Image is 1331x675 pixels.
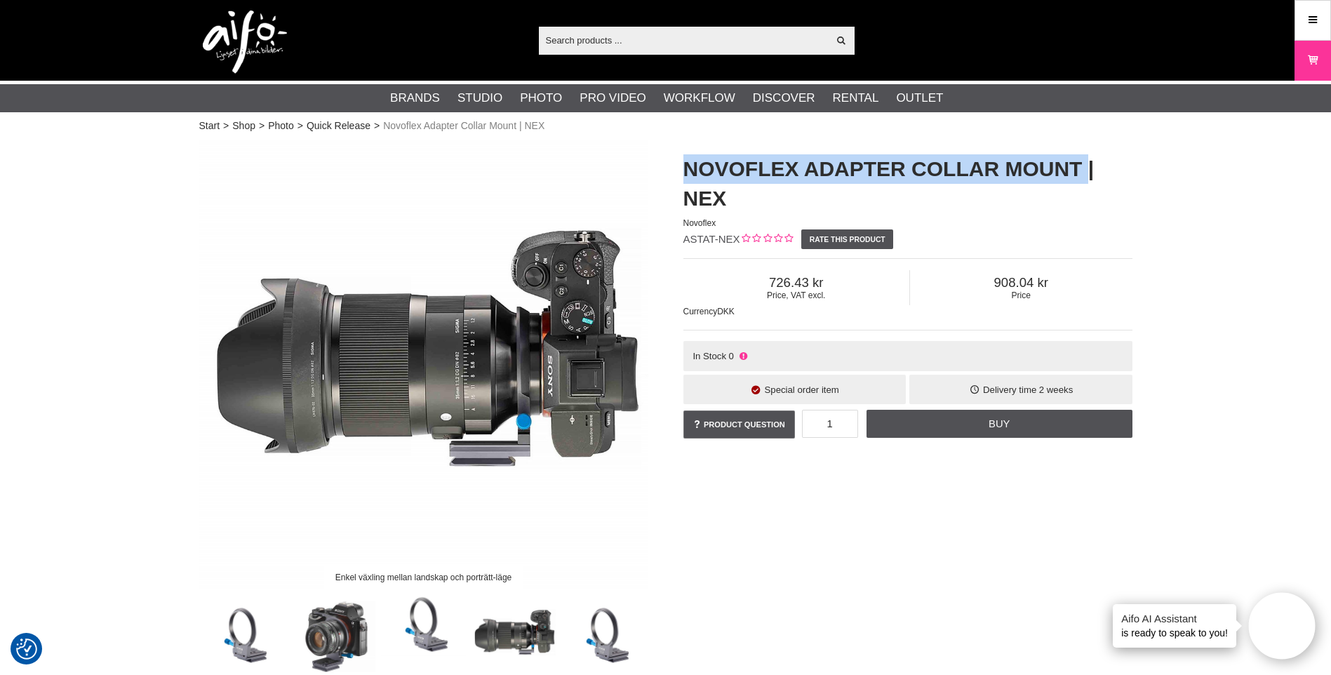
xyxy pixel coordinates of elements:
[199,119,220,133] a: Start
[381,593,466,656] img: Kompatibel med Arca snabbfäste
[1039,385,1073,395] span: 2 weeks
[390,89,440,107] a: Brands
[896,89,943,107] a: Outlet
[323,565,523,589] div: Enkel växling mellan landskap och porträtt-läge
[268,119,294,133] a: Photo
[801,229,893,249] a: Rate this product
[520,89,562,107] a: Photo
[683,154,1132,213] h1: Novoflex Adapter Collar Mount | NEX
[1121,611,1228,626] h4: Aifo AI Assistant
[580,89,646,107] a: Pro Video
[753,89,815,107] a: Discover
[729,351,734,361] span: 0
[765,385,839,395] span: Special order item
[374,119,380,133] span: >
[232,119,255,133] a: Shop
[16,639,37,660] img: Revisit consent button
[740,232,793,247] div: Customer rating: 0
[199,140,648,589] img: Novoflex Adapter Collar Mount | NEX
[833,89,879,107] a: Rental
[383,119,544,133] span: Novoflex Adapter Collar Mount | NEX
[259,119,265,133] span: >
[910,275,1132,290] span: 908.04
[297,119,303,133] span: >
[199,140,648,589] a: Enkel växling mellan landskap och porträtt-läge
[307,119,370,133] a: Quick Release
[867,410,1132,438] a: Buy
[683,307,718,316] span: Currency
[664,89,735,107] a: Workflow
[683,290,909,300] span: Price, VAT excl.
[983,385,1036,395] span: Delivery time
[683,275,909,290] span: 726.43
[457,89,502,107] a: Studio
[16,636,37,662] button: Consent Preferences
[1113,604,1236,648] div: is ready to speak to you!
[737,351,749,361] i: Not in stock
[683,410,795,439] a: Product question
[717,307,735,316] span: DKK
[223,119,229,133] span: >
[539,29,829,51] input: Search products ...
[683,218,716,228] span: Novoflex
[203,11,287,74] img: logo.png
[910,290,1132,300] span: Price
[683,233,740,245] span: ASTAT-NEX
[693,351,726,361] span: In Stock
